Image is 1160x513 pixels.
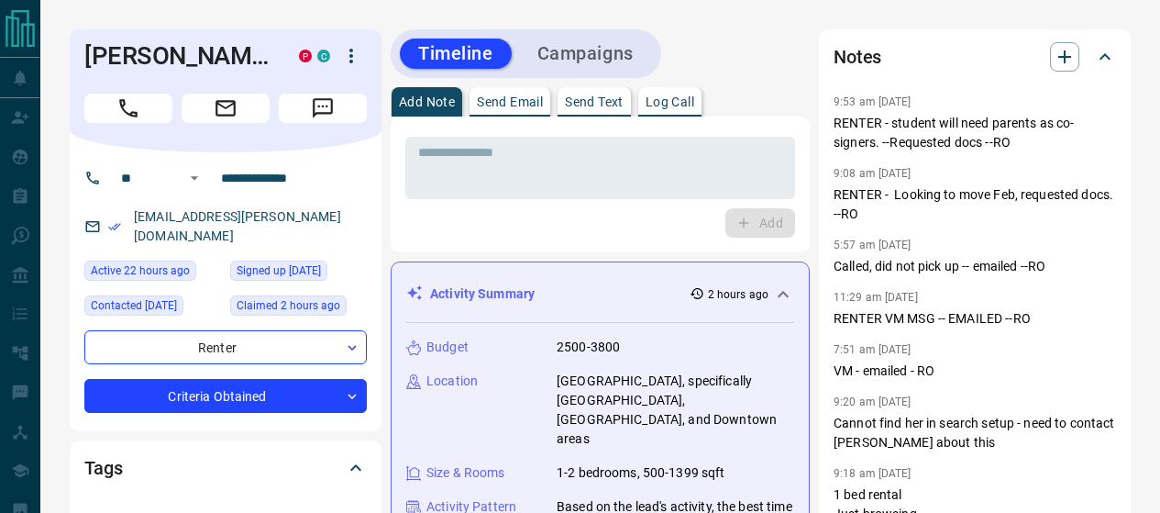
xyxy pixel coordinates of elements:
[557,338,620,357] p: 2500-3800
[426,338,469,357] p: Budget
[834,114,1116,152] p: RENTER - student will need parents as co-signers. --Requested docs --RO
[834,343,911,356] p: 7:51 am [DATE]
[477,95,543,108] p: Send Email
[84,94,172,123] span: Call
[834,185,1116,224] p: RENTER - Looking to move Feb, requested docs. --RO
[834,309,1116,329] p: RENTER VM MSG -- EMAILED --RO
[279,94,367,123] span: Message
[426,463,505,483] p: Size & Rooms
[399,95,455,108] p: Add Note
[834,467,911,480] p: 9:18 am [DATE]
[426,372,478,391] p: Location
[834,362,1116,381] p: VM - emailed - RO
[834,239,911,251] p: 5:57 am [DATE]
[299,50,312,62] div: property.ca
[834,257,1116,276] p: Called, did not pick up -- emailed --RO
[430,284,535,304] p: Activity Summary
[834,95,911,108] p: 9:53 am [DATE]
[237,296,340,315] span: Claimed 2 hours ago
[834,167,911,180] p: 9:08 am [DATE]
[646,95,694,108] p: Log Call
[317,50,330,62] div: condos.ca
[519,39,652,69] button: Campaigns
[557,463,725,483] p: 1-2 bedrooms, 500-1399 sqft
[182,94,270,123] span: Email
[91,296,177,315] span: Contacted [DATE]
[183,167,205,189] button: Open
[84,261,221,286] div: Sun Aug 17 2025
[84,330,367,364] div: Renter
[230,296,367,321] div: Mon Aug 18 2025
[84,296,221,321] div: Fri Nov 20 2020
[400,39,512,69] button: Timeline
[834,291,918,304] p: 11:29 am [DATE]
[230,261,367,286] div: Sat Apr 29 2017
[834,414,1116,452] p: Cannot find her in search setup - need to contact [PERSON_NAME] about this
[708,286,768,303] p: 2 hours ago
[834,396,911,408] p: 9:20 am [DATE]
[84,446,367,490] div: Tags
[84,379,367,413] div: Criteria Obtained
[237,262,321,280] span: Signed up [DATE]
[91,262,190,280] span: Active 22 hours ago
[134,209,341,243] a: [EMAIL_ADDRESS][PERSON_NAME][DOMAIN_NAME]
[406,277,794,311] div: Activity Summary2 hours ago
[84,41,271,71] h1: [PERSON_NAME]
[557,372,794,449] p: [GEOGRAPHIC_DATA], specifically [GEOGRAPHIC_DATA], [GEOGRAPHIC_DATA], and Downtown areas
[108,220,121,233] svg: Email Verified
[565,95,624,108] p: Send Text
[84,453,122,483] h2: Tags
[834,42,881,72] h2: Notes
[834,35,1116,79] div: Notes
